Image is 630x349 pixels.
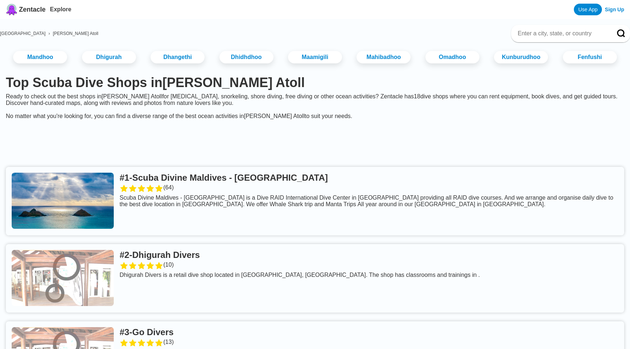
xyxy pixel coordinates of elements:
[48,31,50,36] span: ›
[563,51,617,63] a: Fenfushi
[6,4,17,15] img: Zentacle logo
[82,51,136,63] a: Dhigurah
[6,75,624,90] h1: Top Scuba Dive Shops in [PERSON_NAME] Atoll
[13,51,67,63] a: Mandhoo
[574,4,602,15] a: Use App
[19,6,46,13] span: Zentacle
[219,51,273,63] a: Dhidhdhoo
[425,51,479,63] a: Omadhoo
[6,4,46,15] a: Zentacle logoZentacle
[605,7,624,12] a: Sign Up
[357,51,411,63] a: Mahibadhoo
[494,51,548,63] a: Kunburudhoo
[53,31,98,36] a: [PERSON_NAME] Atoll
[151,51,205,63] a: Dhangethi
[517,30,607,37] input: Enter a city, state, or country
[288,51,342,63] a: Maamigili
[50,6,71,12] a: Explore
